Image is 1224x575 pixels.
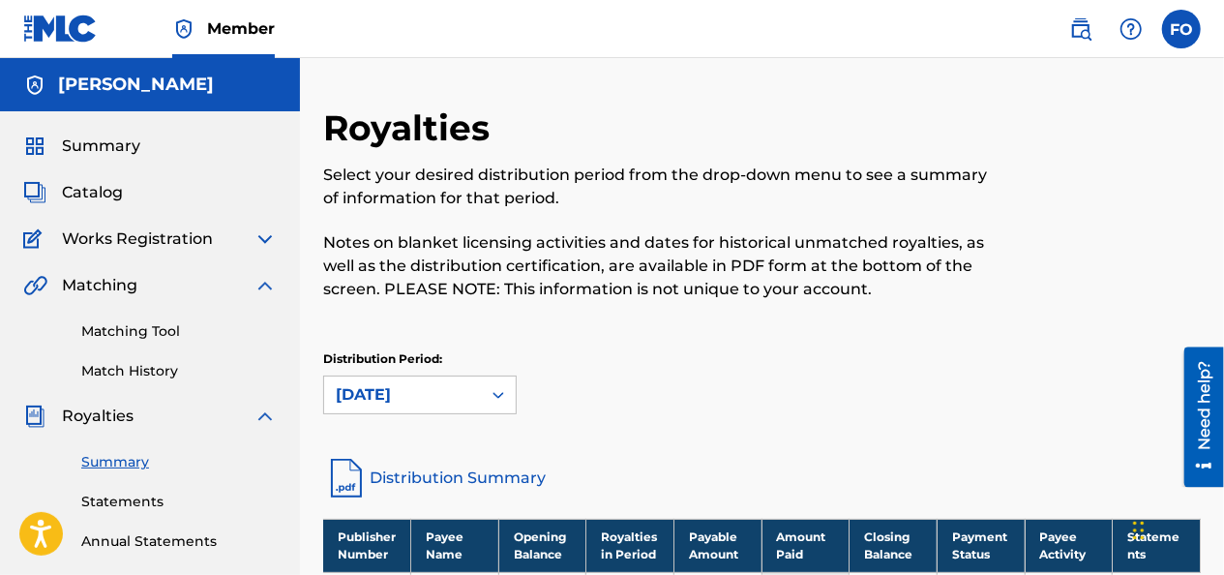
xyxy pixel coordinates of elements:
iframe: Resource Center [1170,348,1224,488]
a: SummarySummary [23,135,140,158]
th: Payable Amount [674,519,762,572]
h5: Francis Odunsi [58,74,214,96]
a: Matching Tool [81,321,277,342]
span: Royalties [62,405,134,428]
img: Accounts [23,74,46,97]
p: Notes on blanket licensing activities and dates for historical unmatched royalties, as well as th... [323,231,999,301]
p: Distribution Period: [323,350,517,368]
th: Statements [1113,519,1201,572]
img: distribution-summary-pdf [323,455,370,501]
img: Matching [23,274,47,297]
th: Payment Status [937,519,1025,572]
img: Works Registration [23,227,48,251]
th: Closing Balance [850,519,938,572]
img: expand [254,274,277,297]
img: search [1069,17,1092,41]
img: expand [254,227,277,251]
th: Publisher Number [323,519,411,572]
th: Royalties in Period [586,519,674,572]
a: CatalogCatalog [23,181,123,204]
a: Annual Statements [81,531,277,552]
th: Opening Balance [498,519,586,572]
th: Payee Name [411,519,499,572]
th: Amount Paid [761,519,850,572]
a: Public Search [1061,10,1100,48]
img: MLC Logo [23,15,98,43]
img: Catalog [23,181,46,204]
span: Member [207,17,275,40]
a: Distribution Summary [323,455,1201,501]
span: Summary [62,135,140,158]
div: Drag [1133,501,1145,560]
img: Top Rightsholder [172,17,195,41]
a: Statements [81,492,277,512]
img: help [1120,17,1143,41]
div: User Menu [1162,10,1201,48]
h2: Royalties [323,106,499,150]
div: Help [1112,10,1150,48]
span: Matching [62,274,137,297]
img: expand [254,405,277,428]
div: Need help? [21,14,47,103]
iframe: Chat Widget [1127,482,1224,575]
span: Works Registration [62,227,213,251]
a: Summary [81,452,277,472]
span: Catalog [62,181,123,204]
div: [DATE] [336,383,469,407]
img: Royalties [23,405,46,428]
p: Select your desired distribution period from the drop-down menu to see a summary of information f... [323,164,999,210]
a: Match History [81,361,277,381]
img: Summary [23,135,46,158]
th: Payee Activity [1025,519,1113,572]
